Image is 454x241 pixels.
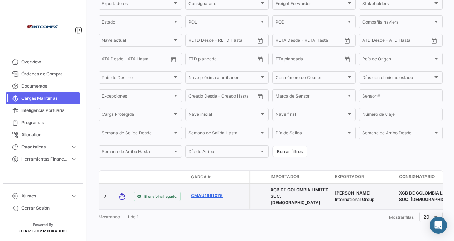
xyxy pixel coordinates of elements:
[276,2,346,7] span: Freight Forwarder
[272,146,307,157] button: Borrar filtros
[293,58,325,63] input: Hasta
[191,192,228,199] a: CMAU1961075
[188,171,231,183] datatable-header-cell: Carga #
[102,58,123,63] input: ATA Desde
[362,76,433,81] span: Días con el mismo estado
[399,173,435,180] span: Consignatario
[21,193,68,199] span: Ajustes
[21,107,77,114] span: Inteligencia Portuaria
[206,39,238,44] input: Hasta
[231,174,249,180] datatable-header-cell: Póliza
[128,58,160,63] input: ATA Hasta
[423,214,429,220] span: 20
[6,92,80,104] a: Cargas Marítimas
[6,68,80,80] a: Órdenes de Compra
[429,35,439,46] button: Open calendar
[276,39,288,44] input: Desde
[430,217,447,234] div: Abrir Intercom Messenger
[188,113,259,118] span: Nave inicial
[102,113,172,118] span: Carga Protegida
[191,174,211,180] span: Carga #
[276,132,346,137] span: Día de Salida
[250,171,268,183] datatable-header-cell: Carga Protegida
[188,39,201,44] input: Desde
[102,95,172,100] span: Excepciones
[71,156,77,162] span: expand_more
[362,20,433,25] span: Compañía naviera
[71,144,77,150] span: expand_more
[102,193,109,200] a: Expand/Collapse Row
[21,144,68,150] span: Estadísticas
[362,39,385,44] input: ATD Desde
[21,59,77,65] span: Overview
[342,54,353,65] button: Open calendar
[102,2,172,7] span: Exportadores
[6,117,80,129] a: Programas
[6,129,80,141] a: Allocation
[255,91,266,102] button: Open calendar
[188,76,259,81] span: Nave próxima a arribar en
[102,20,172,25] span: Estado
[21,156,68,162] span: Herramientas Financieras
[21,205,77,211] span: Cerrar Sesión
[206,58,238,63] input: Hasta
[293,39,325,44] input: Hasta
[99,214,139,220] span: Mostrando 1 - 1 de 1
[102,150,172,155] span: Semana de Arribo Hasta
[21,132,77,138] span: Allocation
[389,215,414,220] span: Mostrar filas
[102,39,172,44] span: Nave actual
[21,119,77,126] span: Programas
[222,95,254,100] input: Creado Hasta
[102,76,172,81] span: País de Destino
[188,132,259,137] span: Semana de Salida Hasta
[268,171,332,183] datatable-header-cell: Importador
[168,54,179,65] button: Open calendar
[276,113,346,118] span: Nave final
[188,58,201,63] input: Desde
[144,193,177,199] span: El envío ha llegado.
[335,173,364,180] span: Exportador
[188,150,259,155] span: Día de Arribo
[188,20,259,25] span: POL
[276,95,346,100] span: Marca de Sensor
[6,56,80,68] a: Overview
[6,80,80,92] a: Documentos
[71,193,77,199] span: expand_more
[362,58,433,63] span: País de Origen
[276,76,346,81] span: Con número de Courier
[113,174,131,180] datatable-header-cell: Modo de Transporte
[188,2,259,7] span: Consignatario
[362,2,433,7] span: Stakeholders
[21,71,77,77] span: Órdenes de Compra
[21,83,77,89] span: Documentos
[6,104,80,117] a: Inteligencia Portuaria
[362,132,433,137] span: Semana de Arribo Desde
[21,95,77,102] span: Cargas Marítimas
[390,39,422,44] input: ATD Hasta
[25,9,61,44] img: intcomex.png
[102,132,172,137] span: Semana de Salida Desde
[255,54,266,65] button: Open calendar
[188,95,217,100] input: Creado Desde
[335,190,375,202] span: Harman International Group
[271,173,299,180] span: Importador
[276,58,288,63] input: Desde
[276,20,346,25] span: POD
[271,187,329,205] span: XCB DE COLOMBIA LIMITED SUC. COLOMBIANA
[342,35,353,46] button: Open calendar
[255,35,266,46] button: Open calendar
[131,174,188,180] datatable-header-cell: Estado de Envio
[332,171,396,183] datatable-header-cell: Exportador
